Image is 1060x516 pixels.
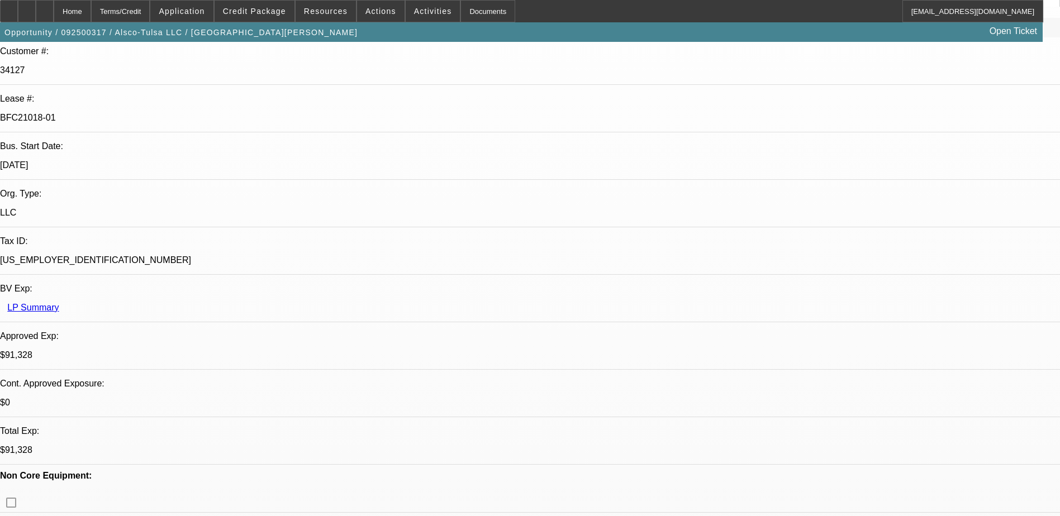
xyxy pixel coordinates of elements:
button: Activities [406,1,460,22]
span: Resources [304,7,348,16]
span: Opportunity / 092500317 / Alsco-Tulsa LLC / [GEOGRAPHIC_DATA][PERSON_NAME] [4,28,358,37]
button: Application [150,1,213,22]
span: Activities [414,7,452,16]
button: Resources [296,1,356,22]
span: Actions [365,7,396,16]
span: Credit Package [223,7,286,16]
a: Open Ticket [985,22,1042,41]
a: LP Summary [7,303,59,312]
button: Actions [357,1,405,22]
button: Credit Package [215,1,294,22]
span: Application [159,7,205,16]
